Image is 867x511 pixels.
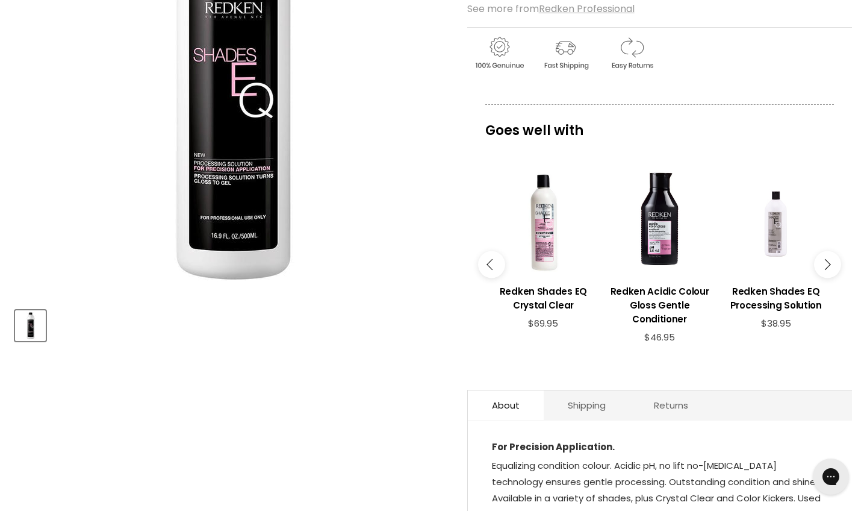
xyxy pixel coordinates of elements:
[13,307,448,341] div: Product thumbnails
[491,275,595,318] a: View product:Redken Shades EQ Crystal Clear
[528,317,558,330] span: $69.95
[807,454,855,499] iframe: Gorgias live chat messenger
[724,171,828,275] a: View product:Redken Shades EQ Processing Solution
[608,284,712,326] h3: Redken Acidic Colour Gloss Gentle Conditioner
[630,390,712,420] a: Returns
[492,440,615,453] strong: For Precision Application.
[468,390,544,420] a: About
[485,104,834,144] p: Goes well with
[608,275,712,332] a: View product:Redken Acidic Colour Gloss Gentle Conditioner
[724,275,828,318] a: View product:Redken Shades EQ Processing Solution
[544,390,630,420] a: Shipping
[467,2,635,16] span: See more from
[467,35,531,72] img: genuine.gif
[724,284,828,312] h3: Redken Shades EQ Processing Solution
[539,2,635,16] a: Redken Professional
[761,317,791,330] span: $38.95
[491,284,595,312] h3: Redken Shades EQ Crystal Clear
[644,331,675,343] span: $46.95
[533,35,597,72] img: shipping.gif
[16,312,45,340] img: Redken Shades EQ Gloss to gel Processing Solution
[600,35,663,72] img: returns.gif
[15,310,46,341] button: Redken Shades EQ Gloss to gel Processing Solution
